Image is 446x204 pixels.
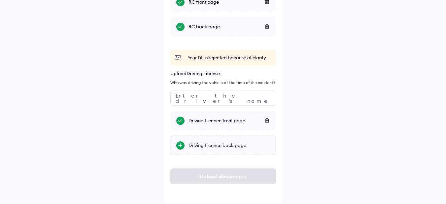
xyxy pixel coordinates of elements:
div: RC back page [189,23,270,30]
div: Your DL is rejected because of clarity [188,54,272,61]
div: Who was driving the vehicle at the time of the incident? [170,80,276,86]
div: Driving Licence back page [189,142,270,149]
p: Upload Driving License [170,71,276,76]
div: Driving Licence front page [189,117,270,124]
